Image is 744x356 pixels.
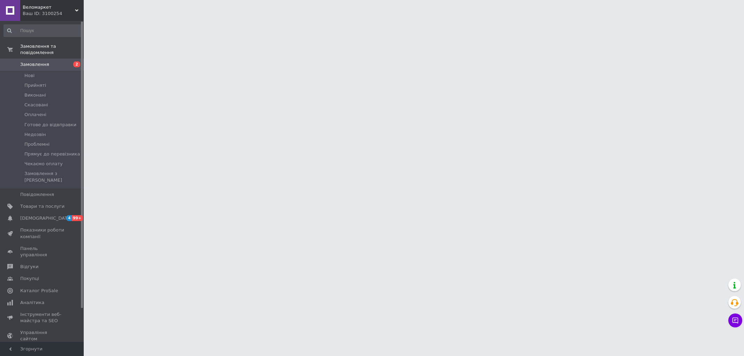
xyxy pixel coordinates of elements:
span: Покупці [20,275,39,282]
span: Виконані [24,92,46,98]
div: Ваш ID: 3100254 [23,10,84,17]
span: Панель управління [20,245,65,258]
span: 2 [73,61,80,67]
span: Аналітика [20,300,44,306]
span: 99+ [72,215,83,221]
span: Замовлення з [PERSON_NAME] [24,171,82,183]
span: Недозвін [24,131,46,138]
span: Відгуки [20,264,38,270]
span: Нові [24,73,35,79]
span: Управління сайтом [20,330,65,342]
span: 4 [66,215,72,221]
span: Чекаємо оплату [24,161,63,167]
span: Замовлення [20,61,49,68]
span: Показники роботи компанії [20,227,65,240]
button: Чат з покупцем [728,313,742,327]
span: Прийняті [24,82,46,89]
span: Замовлення та повідомлення [20,43,84,56]
span: Готове до відвправки [24,122,76,128]
span: Каталог ProSale [20,288,58,294]
span: Скасовані [24,102,48,108]
span: Проблемні [24,141,50,147]
span: [DEMOGRAPHIC_DATA] [20,215,72,221]
span: Товари та послуги [20,203,65,210]
input: Пошук [3,24,82,37]
span: Оплачені [24,112,46,118]
span: Повідомлення [20,191,54,198]
span: Прямує до перевізника [24,151,80,157]
span: Інструменти веб-майстра та SEO [20,311,65,324]
span: Веломаркет [23,4,75,10]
